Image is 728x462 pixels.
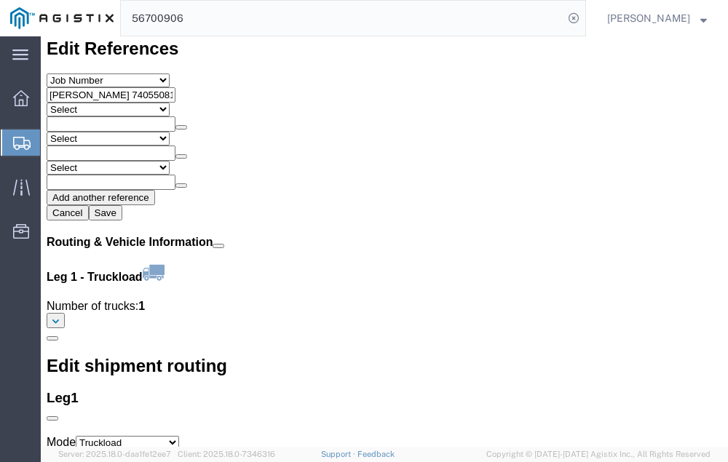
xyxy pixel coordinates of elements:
[41,36,728,447] iframe: FS Legacy Container
[121,1,563,36] input: Search for shipment number, reference number
[606,9,708,27] button: [PERSON_NAME]
[58,450,171,458] span: Server: 2025.18.0-daa1fe12ee7
[10,7,114,29] img: logo
[321,450,357,458] a: Support
[178,450,275,458] span: Client: 2025.18.0-7346316
[607,10,690,26] span: Neil Coehlo
[357,450,395,458] a: Feedback
[486,448,711,461] span: Copyright © [DATE]-[DATE] Agistix Inc., All Rights Reserved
